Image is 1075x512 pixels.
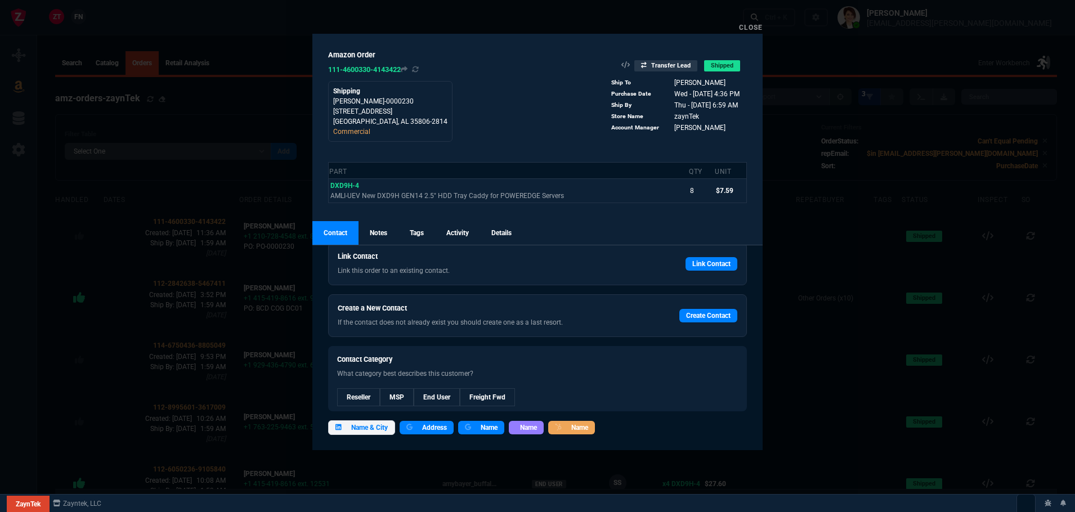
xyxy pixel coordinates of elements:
tr: Date order was placed [611,88,747,100]
span: Shipped [704,60,740,71]
th: Unit [714,162,746,178]
a: -- [414,388,460,406]
a: Tags [398,221,435,245]
a: Details [480,221,523,245]
span: Date order was placed [674,90,740,98]
h6: 111-4600330-4143422 [328,65,453,74]
td: Purchase Date [611,88,664,100]
a: Link Contact [686,257,737,271]
a: Contact [312,221,359,245]
p: If the contact does not already exist you should create one as a last resort. [338,317,634,327]
tr: Rep assigned to this order [611,122,747,133]
a: Create Contact [679,309,737,322]
p: AMLI-UEV New DXD9H GEN14 2.5" HDD Tray Caddy for POWEREDGE Servers [330,191,687,201]
span: Transfer Lead [634,60,697,71]
a: -- [460,388,515,406]
tr: Rep assigned to this order [611,111,747,122]
span: Buyer Name [674,79,725,87]
p: Link this order to an existing contact. [338,266,634,276]
span: Name [481,423,498,433]
p: [GEOGRAPHIC_DATA], AL 35806-2814 [333,116,447,127]
span: Latest Ship Date [674,101,738,109]
p: Shipping [333,86,447,96]
a: -- [337,388,380,406]
tr: Latest Ship Date [611,100,747,111]
a: Close [739,24,763,32]
span: Rep assigned to this order [674,124,725,132]
td: Account Manager [611,122,664,133]
a: Activity [435,221,480,245]
span: Rep assigned to this order [674,113,699,120]
h6: Link Contact [338,252,634,261]
p: [PERSON_NAME]-0000230 [333,96,447,106]
p: [STREET_ADDRESS] [333,106,447,116]
a: -- [380,388,414,406]
p: What category best describes this customer? [337,369,738,379]
span: Address [422,423,447,433]
tr: Buyer Name [611,77,747,88]
span: Name [571,423,588,433]
td: $7.59 [714,178,746,203]
td: Ship To [611,77,664,88]
td: Store Name [611,111,664,122]
p: Commercial [333,127,447,137]
td: 8 [688,178,714,203]
span: Name & City [351,423,388,433]
span: Name [520,423,537,433]
h5: Amazon Order [328,50,453,60]
a: Notes [359,221,398,245]
span: DXD9H-4 [330,182,359,190]
h6: Contact Category [337,355,738,364]
h6: Create a New Contact [338,304,634,313]
a: msbcCompanyName [50,498,105,509]
th: Qty [688,162,714,178]
td: Ship By [611,100,664,111]
th: Part [329,162,688,178]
